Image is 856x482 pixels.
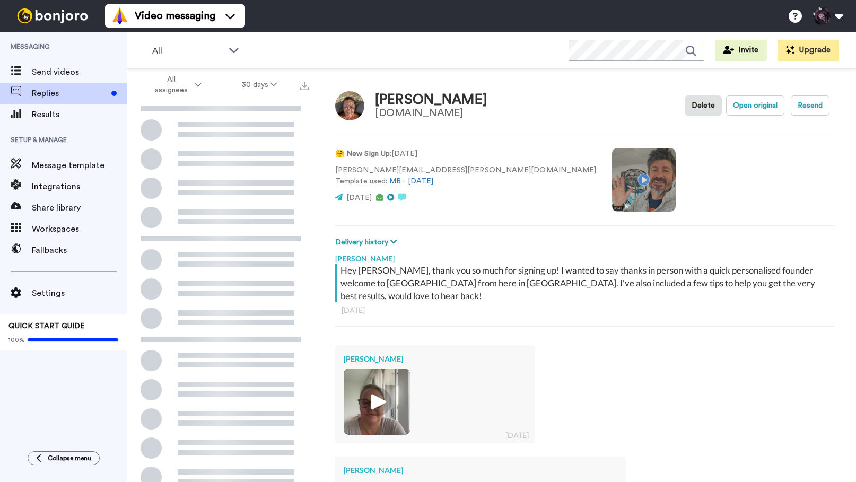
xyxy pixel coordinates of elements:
[32,108,127,121] span: Results
[335,148,596,160] p: : [DATE]
[389,178,433,185] a: MB - [DATE]
[32,244,127,257] span: Fallbacks
[344,369,410,435] img: 01e18ebd-992a-4019-9e0a-6915a80a5ead-thumb.jpg
[8,336,25,344] span: 100%
[685,95,722,116] button: Delete
[32,223,127,235] span: Workspaces
[346,194,372,201] span: [DATE]
[342,305,828,316] div: [DATE]
[335,150,390,157] strong: 🤗 New Sign Up
[344,354,527,364] div: [PERSON_NAME]
[32,66,127,78] span: Send videos
[375,92,487,108] div: [PERSON_NAME]
[135,8,215,23] span: Video messaging
[375,107,487,119] div: [DOMAIN_NAME]
[32,201,127,214] span: Share library
[340,264,832,302] div: Hey [PERSON_NAME], thank you so much for signing up! I wanted to say thanks in person with a quic...
[335,248,835,264] div: [PERSON_NAME]
[335,165,596,187] p: [PERSON_NAME][EMAIL_ADDRESS][PERSON_NAME][DOMAIN_NAME] Template used:
[8,322,85,330] span: QUICK START GUIDE
[222,75,298,94] button: 30 days
[791,95,829,116] button: Resend
[150,74,193,95] span: All assignees
[726,95,784,116] button: Open original
[152,45,223,57] span: All
[362,387,391,416] img: ic_play_thick.png
[335,236,400,248] button: Delivery history
[13,8,92,23] img: bj-logo-header-white.svg
[32,159,127,172] span: Message template
[48,454,91,462] span: Collapse menu
[505,430,529,441] div: [DATE]
[778,40,839,61] button: Upgrade
[715,40,767,61] button: Invite
[111,7,128,24] img: vm-color.svg
[335,91,364,120] img: Image of Julie Demsey
[32,87,107,100] span: Replies
[297,77,312,93] button: Export all results that match these filters now.
[28,451,100,465] button: Collapse menu
[344,465,617,476] div: [PERSON_NAME]
[32,180,127,193] span: Integrations
[32,287,127,300] span: Settings
[129,70,222,100] button: All assignees
[300,82,309,90] img: export.svg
